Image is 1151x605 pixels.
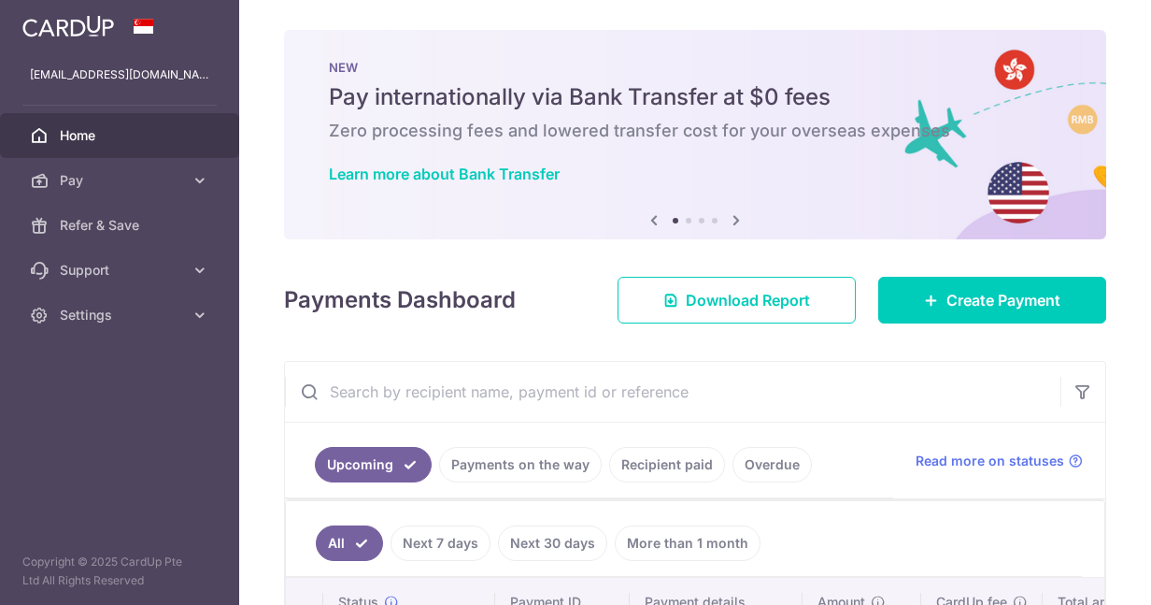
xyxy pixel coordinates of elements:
span: Download Report [686,289,810,311]
a: Next 7 days [391,526,490,561]
h4: Payments Dashboard [284,283,516,317]
a: Learn more about Bank Transfer [329,165,560,183]
a: More than 1 month [615,526,760,561]
a: Next 30 days [498,526,607,561]
span: Pay [60,171,183,190]
a: Payments on the way [439,447,602,483]
h5: Pay internationally via Bank Transfer at $0 fees [329,82,1061,112]
a: Overdue [732,447,812,483]
p: NEW [329,60,1061,75]
span: Support [60,261,183,280]
h6: Zero processing fees and lowered transfer cost for your overseas expenses [329,120,1061,142]
span: Create Payment [946,289,1060,311]
a: All [316,526,383,561]
a: Create Payment [878,277,1106,324]
span: Refer & Save [60,216,183,235]
img: CardUp [22,15,114,37]
img: Bank transfer banner [284,30,1106,239]
span: Read more on statuses [916,452,1064,470]
span: Settings [60,306,183,324]
input: Search by recipient name, payment id or reference [285,362,1060,422]
a: Upcoming [315,447,432,483]
p: [EMAIL_ADDRESS][DOMAIN_NAME] [30,65,209,84]
a: Download Report [618,277,856,324]
a: Recipient paid [609,447,725,483]
span: Home [60,126,183,145]
a: Read more on statuses [916,452,1083,470]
